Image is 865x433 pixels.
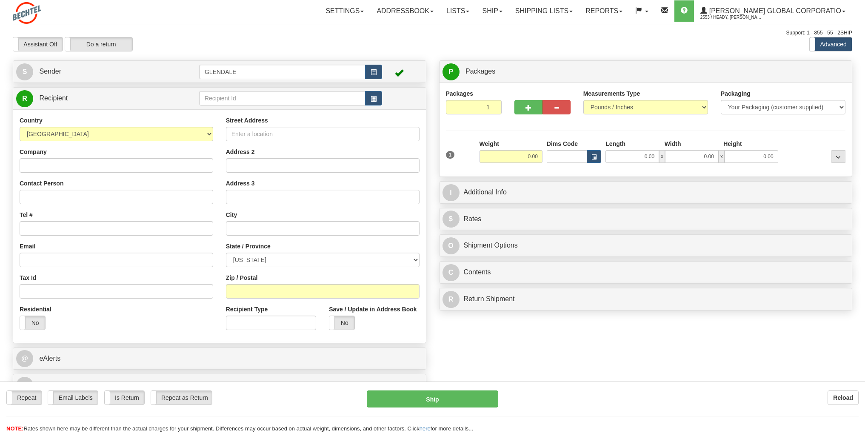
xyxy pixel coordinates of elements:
a: OShipment Options [442,237,849,254]
label: No [329,316,354,330]
input: Sender Id [199,65,365,79]
span: I [442,184,460,201]
label: Packages [446,89,474,98]
label: Save / Update in Address Book [329,305,417,313]
a: Lists [440,0,476,22]
a: B Billing [16,376,423,394]
label: Advanced [810,37,852,51]
a: IAdditional Info [442,184,849,201]
a: [PERSON_NAME] Global Corporatio 2553 / Heady, [PERSON_NAME] [694,0,852,22]
label: Address 2 [226,148,255,156]
label: Do a return [65,37,132,51]
input: Enter a location [226,127,420,141]
label: Email Labels [48,391,98,405]
span: x [719,150,725,163]
span: NOTE: [6,425,23,432]
span: Sender [39,68,61,75]
label: No [20,316,45,330]
label: Tel # [20,211,33,219]
label: Company [20,148,47,156]
label: Tax Id [20,273,36,282]
label: Width [665,140,681,148]
label: Address 3 [226,179,255,188]
a: $Rates [442,211,849,228]
label: Is Return [105,391,144,405]
a: CContents [442,264,849,281]
span: 1 [446,151,455,159]
span: [PERSON_NAME] Global Corporatio [707,7,841,14]
label: Dims Code [547,140,578,148]
span: C [442,264,460,281]
label: Street Address [226,116,268,125]
button: Ship [367,390,498,407]
label: Measurements Type [583,89,640,98]
iframe: chat widget [845,173,864,260]
span: Recipient [39,94,68,102]
a: @ eAlerts [16,350,423,367]
label: City [226,211,237,219]
span: @ [16,350,33,367]
label: Height [723,140,742,148]
a: P Packages [442,63,849,80]
label: Recipient Type [226,305,268,313]
span: O [442,237,460,254]
div: ... [831,150,845,163]
a: here [420,425,431,432]
span: 2553 / Heady, [PERSON_NAME] [700,13,764,22]
span: B [16,377,33,394]
span: Billing [39,381,57,388]
a: S Sender [16,63,199,80]
a: Addressbook [370,0,440,22]
a: Settings [319,0,370,22]
div: Support: 1 - 855 - 55 - 2SHIP [13,29,852,37]
img: logo2553.jpg [13,2,41,24]
b: Reload [833,394,853,401]
label: Email [20,242,35,251]
label: Repeat as Return [151,391,212,405]
label: Assistant Off [13,37,63,51]
span: Packages [465,68,495,75]
span: S [16,63,33,80]
label: Packaging [721,89,751,98]
label: Repeat [7,391,42,405]
button: Reload [828,390,859,405]
span: R [16,90,33,107]
a: RReturn Shipment [442,291,849,308]
label: Country [20,116,43,125]
label: State / Province [226,242,271,251]
label: Length [605,140,625,148]
label: Zip / Postal [226,273,258,282]
a: Ship [476,0,508,22]
label: Residential [20,305,51,313]
a: Reports [579,0,629,22]
span: $ [442,211,460,228]
span: R [442,291,460,308]
input: Recipient Id [199,91,365,105]
a: R Recipient [16,90,179,107]
a: Shipping lists [509,0,579,22]
span: eAlerts [39,355,60,362]
label: Contact Person [20,179,63,188]
span: P [442,63,460,80]
label: Weight [480,140,499,148]
span: x [659,150,665,163]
